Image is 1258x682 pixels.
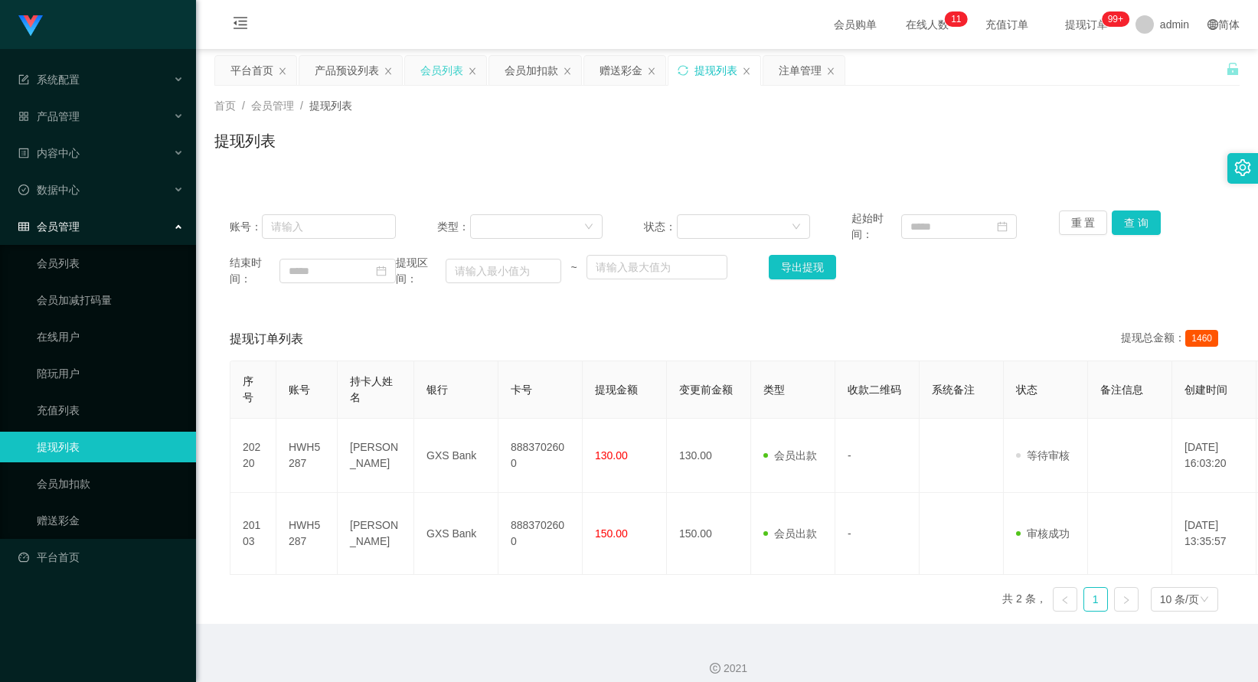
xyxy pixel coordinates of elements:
[396,255,446,287] span: 提现区间：
[644,219,677,235] span: 状态：
[848,449,851,462] span: -
[338,493,414,575] td: [PERSON_NAME]
[18,147,80,159] span: 内容中心
[763,449,817,462] span: 会员出款
[289,383,310,396] span: 账号
[37,321,184,352] a: 在线用户
[498,493,583,575] td: 8883702600
[1083,587,1108,612] li: 1
[1016,383,1037,396] span: 状态
[584,222,593,233] i: 图标: down
[1172,493,1256,575] td: [DATE] 13:35:57
[763,527,817,540] span: 会员出款
[420,56,463,85] div: 会员列表
[1122,596,1131,605] i: 图标: right
[315,56,379,85] div: 产品预设列表
[587,255,727,279] input: 请输入最大值为
[37,468,184,499] a: 会员加扣款
[1207,19,1218,30] i: 图标: global
[214,129,276,152] h1: 提现列表
[1016,527,1070,540] span: 审核成功
[37,285,184,315] a: 会员加减打码量
[230,419,276,493] td: 20220
[242,100,245,112] span: /
[1084,588,1107,611] a: 1
[1057,19,1116,30] span: 提现订单
[1172,419,1256,493] td: [DATE] 16:03:20
[230,255,279,287] span: 结束时间：
[679,383,733,396] span: 变更前金额
[37,248,184,279] a: 会员列表
[1100,383,1143,396] span: 备注信息
[18,73,80,86] span: 系统配置
[414,493,498,575] td: GXS Bank
[511,383,532,396] span: 卡号
[932,383,975,396] span: 系统备注
[563,67,572,76] i: 图标: close
[600,56,642,85] div: 赠送彩金
[309,100,352,112] span: 提现列表
[561,259,587,276] span: ~
[214,100,236,112] span: 首页
[376,266,387,276] i: 图标: calendar
[214,1,266,50] i: 图标: menu-fold
[956,11,962,27] p: 1
[1114,587,1139,612] li: 下一页
[300,100,303,112] span: /
[1002,587,1047,612] li: 共 2 条，
[278,67,287,76] i: 图标: close
[1016,449,1070,462] span: 等待审核
[826,67,835,76] i: 图标: close
[595,449,628,462] span: 130.00
[37,395,184,426] a: 充值列表
[898,19,956,30] span: 在线人数
[18,74,29,85] i: 图标: form
[667,419,751,493] td: 130.00
[468,67,477,76] i: 图标: close
[251,100,294,112] span: 会员管理
[1234,159,1251,176] i: 图标: setting
[350,375,393,403] span: 持卡人姓名
[230,56,273,85] div: 平台首页
[1059,210,1108,235] button: 重 置
[997,221,1008,232] i: 图标: calendar
[951,11,956,27] p: 1
[37,358,184,389] a: 陪玩用户
[18,542,184,573] a: 图标: dashboard平台首页
[1200,595,1209,605] i: 图标: down
[230,219,262,235] span: 账号：
[1121,330,1224,348] div: 提现总金额：
[384,67,393,76] i: 图标: close
[230,330,303,348] span: 提现订单列表
[694,56,737,85] div: 提现列表
[505,56,558,85] div: 会员加扣款
[792,222,801,233] i: 图标: down
[498,419,583,493] td: 8883702600
[1060,596,1070,605] i: 图标: left
[1184,383,1227,396] span: 创建时间
[18,184,29,195] i: 图标: check-circle-o
[338,419,414,493] td: [PERSON_NAME]
[945,11,967,27] sup: 11
[18,15,43,37] img: logo.9652507e.png
[414,419,498,493] td: GXS Bank
[1053,587,1077,612] li: 上一页
[426,383,448,396] span: 银行
[978,19,1036,30] span: 充值订单
[647,67,656,76] i: 图标: close
[710,663,720,674] i: 图标: copyright
[446,259,561,283] input: 请输入最小值为
[595,383,638,396] span: 提现金额
[595,527,628,540] span: 150.00
[667,493,751,575] td: 150.00
[851,210,901,243] span: 起始时间：
[848,383,901,396] span: 收款二维码
[742,67,751,76] i: 图标: close
[18,184,80,196] span: 数据中心
[1102,11,1129,27] sup: 1143
[779,56,822,85] div: 注单管理
[18,110,80,122] span: 产品管理
[37,432,184,462] a: 提现列表
[678,65,688,76] i: 图标: sync
[1160,588,1199,611] div: 10 条/页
